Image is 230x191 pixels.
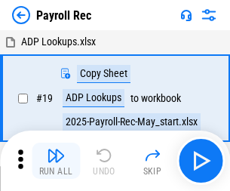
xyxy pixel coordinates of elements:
button: Skip [128,143,176,179]
img: Skip [143,146,161,165]
img: Settings menu [200,6,218,24]
div: Run All [39,167,73,176]
div: Skip [143,167,162,176]
img: Support [180,9,192,21]
div: ADP Lookups [63,89,124,107]
div: to workbook [130,93,181,104]
button: Run All [32,143,80,179]
div: Copy Sheet [77,65,130,83]
img: Run All [47,146,65,165]
img: Back [12,6,30,24]
span: ADP Lookups.xlsx [21,35,96,48]
div: Payroll Rec [36,8,91,23]
span: # 19 [36,92,53,104]
div: 2025-Payroll-Rec-May_start.xlsx [63,113,201,131]
img: Main button [189,149,213,173]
